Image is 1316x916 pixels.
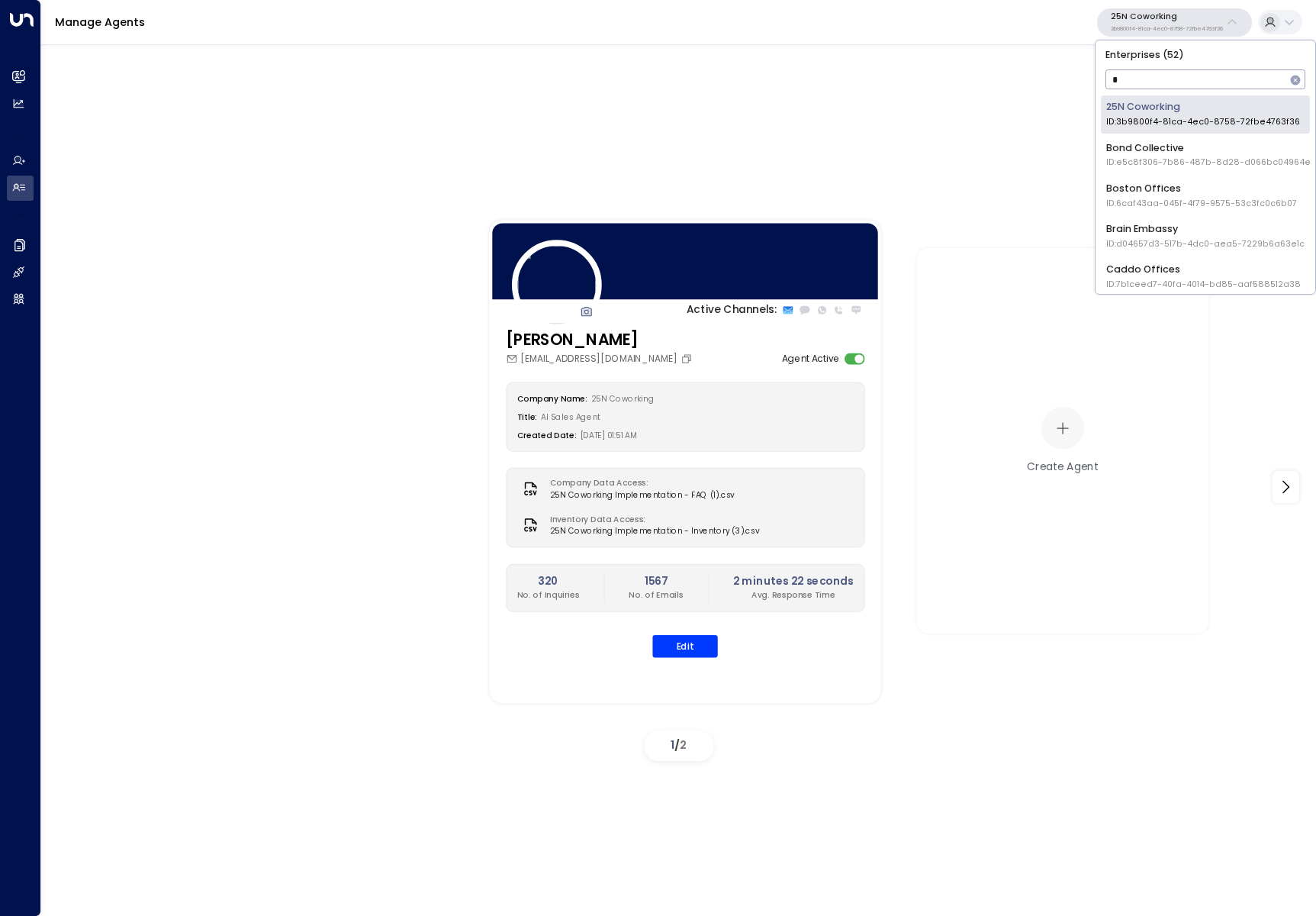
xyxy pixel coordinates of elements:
span: [DATE] 01:51 AM [581,430,638,440]
label: Created Date: [517,430,577,440]
h2: 2 minutes 22 seconds [733,573,854,589]
span: ID: 3b9800f4-81ca-4ec0-8758-72fbe4763f36 [1106,116,1300,128]
label: Title: [517,411,538,422]
label: Inventory Data Access: [550,514,753,525]
button: Copy [681,353,695,365]
div: / [645,731,713,761]
span: 2 [680,737,687,753]
p: 3b9800f4-81ca-4ec0-8758-72fbe4763f36 [1111,26,1223,32]
span: 25N Coworking Implementation - FAQ (1).csv [550,489,735,501]
p: Active Channels: [687,302,777,318]
div: [EMAIL_ADDRESS][DOMAIN_NAME] [506,352,695,366]
p: 25N Coworking [1111,12,1223,21]
label: Company Name: [517,394,587,405]
p: Avg. Response Time [733,589,854,601]
div: Bond Collective [1106,141,1311,169]
label: Company Data Access: [550,478,729,489]
span: ID: e5c8f306-7b86-487b-8d28-d066bc04964e [1106,156,1311,169]
button: 25N Coworking3b9800f4-81ca-4ec0-8758-72fbe4763f36 [1097,8,1252,37]
span: ID: d04657d3-517b-4dc0-aea5-7229b6a63e1c [1106,238,1305,250]
span: AI Sales Agent [541,411,600,422]
span: ID: 6caf43aa-045f-4f79-9575-53c3fc0c6b07 [1106,198,1297,210]
p: No. of Inquiries [517,589,580,601]
div: Caddo Offices [1106,263,1301,291]
div: Brain Embassy [1106,222,1305,250]
img: 84_headshot.jpg [512,240,602,331]
h3: [PERSON_NAME] [506,328,695,352]
h2: 1567 [629,573,683,589]
p: No. of Emails [629,589,683,601]
h2: 320 [517,573,580,589]
div: Create Agent [1027,459,1099,475]
div: Boston Offices [1106,182,1297,210]
button: Edit [652,635,718,658]
p: Enterprises ( 52 ) [1101,46,1310,64]
div: 25N Coworking [1106,100,1300,128]
span: 25N Coworking Implementation - Inventory (3).csv [550,526,760,537]
span: 1 [671,737,674,753]
span: ID: 7b1ceed7-40fa-4014-bd85-aaf588512a38 [1106,279,1301,291]
label: Agent Active [782,352,840,366]
span: 25N Coworking [591,394,655,405]
a: Manage Agents [55,15,145,30]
